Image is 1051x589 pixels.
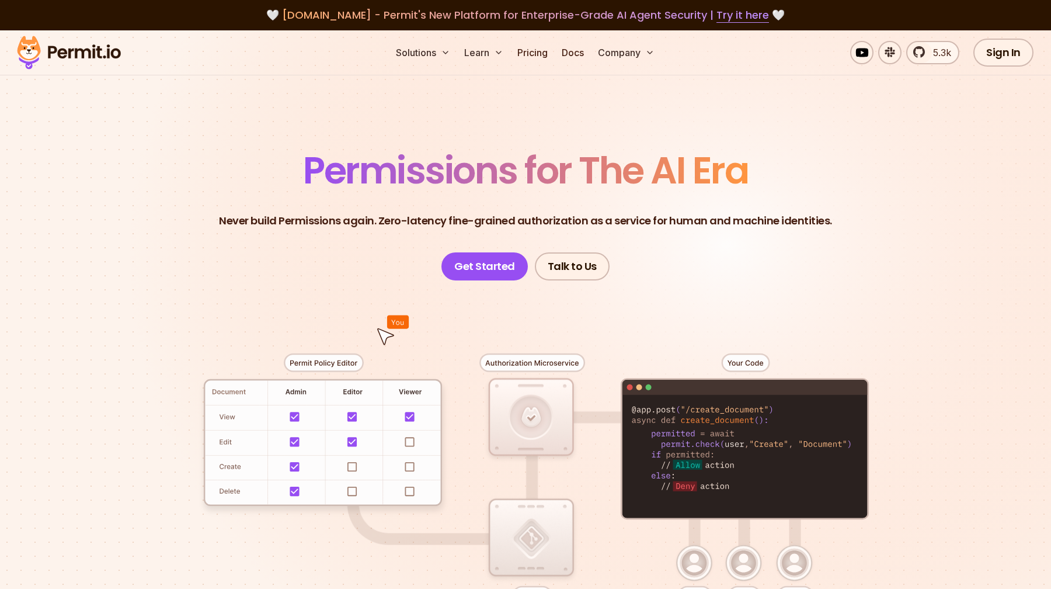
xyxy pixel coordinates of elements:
div: 🤍 🤍 [28,7,1023,23]
a: Talk to Us [535,252,610,280]
button: Company [593,41,659,64]
button: Solutions [391,41,455,64]
a: Docs [557,41,589,64]
img: Permit logo [12,33,126,72]
span: 5.3k [926,46,951,60]
a: Pricing [513,41,552,64]
p: Never build Permissions again. Zero-latency fine-grained authorization as a service for human and... [219,213,832,229]
button: Learn [460,41,508,64]
a: Get Started [441,252,528,280]
span: [DOMAIN_NAME] - Permit's New Platform for Enterprise-Grade AI Agent Security | [282,8,769,22]
a: Try it here [716,8,769,23]
span: Permissions for The AI Era [303,144,748,196]
a: Sign In [973,39,1033,67]
a: 5.3k [906,41,959,64]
